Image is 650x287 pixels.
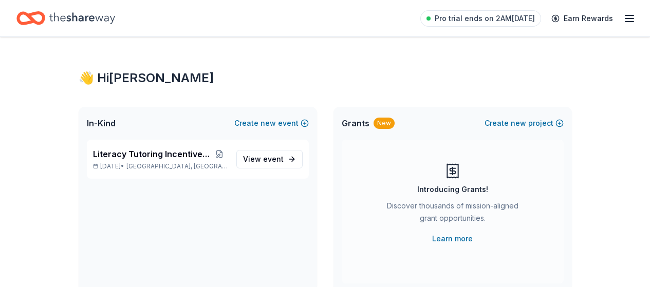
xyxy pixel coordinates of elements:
[342,117,369,129] span: Grants
[87,117,116,129] span: In-Kind
[126,162,228,170] span: [GEOGRAPHIC_DATA], [GEOGRAPHIC_DATA]
[261,117,276,129] span: new
[374,118,395,129] div: New
[485,117,564,129] button: Createnewproject
[236,150,303,168] a: View event
[16,6,115,30] a: Home
[93,148,212,160] span: Literacy Tutoring Incentive Program
[432,233,473,245] a: Learn more
[420,10,541,27] a: Pro trial ends on 2AM[DATE]
[234,117,309,129] button: Createnewevent
[417,183,488,196] div: Introducing Grants!
[79,70,572,86] div: 👋 Hi [PERSON_NAME]
[545,9,619,28] a: Earn Rewards
[263,155,284,163] span: event
[383,200,523,228] div: Discover thousands of mission-aligned grant opportunities.
[435,12,535,25] span: Pro trial ends on 2AM[DATE]
[511,117,526,129] span: new
[93,162,228,170] p: [DATE] •
[243,153,284,165] span: View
